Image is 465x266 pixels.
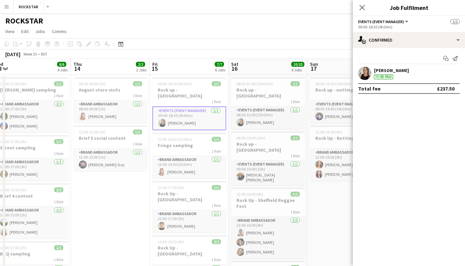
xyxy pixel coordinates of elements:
span: 1/1 [212,185,221,190]
span: 10/10 [291,62,304,67]
span: Thu [74,61,82,67]
app-job-card: 12:00-14:30 (2h30m)1/1Fringe sampling1 RoleBrand Ambassador1/112:00-14:30 (2h30m)[PERSON_NAME] [152,133,226,178]
span: 1/1 [212,137,221,142]
h3: Rock up - nottingham [DATE] [310,87,384,93]
span: 7/7 [215,62,224,67]
span: 12:00-13:00 (1h) [79,130,106,134]
div: 09:00-18:30 (9h30m) [358,24,460,29]
app-job-card: 08:30-22:00 (13h30m)1/1Rock up -[GEOGRAPHIC_DATA]1 RoleEvents (Event Manager)1/108:30-22:00 (13h3... [231,77,305,129]
span: Comms [52,28,67,34]
h3: Rock up - [GEOGRAPHIC_DATA] [231,141,305,153]
a: View [3,27,17,36]
button: Events (Event Manager) [358,19,409,24]
span: 17 [309,65,318,72]
span: 2/2 [212,239,221,244]
span: 08:30-19:00 (10h30m) [315,81,352,86]
span: 1 Role [211,149,221,154]
span: 14 [73,65,82,72]
span: 1/1 [291,81,300,86]
span: 3/3 [291,192,300,197]
app-card-role: Brand Ambassador1/112:00-13:00 (1h)[PERSON_NAME]-Day [74,149,147,171]
h3: Rock up -[GEOGRAPHIC_DATA] [152,87,226,99]
span: 1/1 [54,139,63,144]
span: 12:00-16:00 (4h) [236,192,263,197]
a: Comms [49,27,69,36]
span: Week 33 [22,52,38,57]
span: View [5,28,15,34]
span: 1 Role [54,199,63,204]
span: 1/1 [450,19,460,24]
span: 2/2 [54,187,63,192]
app-card-role: Brand Ambassador3/312:00-16:00 (4h)[PERSON_NAME][PERSON_NAME][PERSON_NAME] [231,217,305,258]
app-job-card: 08:30-19:00 (10h30m)1/1Rock up - nottingham [DATE]1 RoleEvents (Event Manager)1/108:30-19:00 (10h... [310,77,384,123]
span: Events (Event Manager) [358,19,404,24]
h3: Rock Up - [GEOGRAPHIC_DATA] [152,191,226,203]
span: 2/2 [136,62,145,67]
h3: August store visits [74,87,147,93]
div: Total fee [358,85,381,92]
span: 1 Role [54,257,63,262]
span: 12:00-16:00 (4h) [315,130,342,134]
div: 08:00-09:00 (1h)1/1August store visits1 RoleBrand Ambassador1/108:00-09:00 (1h)[PERSON_NAME] [74,77,147,123]
div: Confirmed [353,32,465,48]
h3: Brief 5 social content [74,135,147,141]
span: 1 Role [211,203,221,208]
span: Sat [231,61,238,67]
span: 09:00-19:00 (10h) [236,135,265,140]
div: 4 Jobs [57,67,68,72]
span: 1 Role [211,99,221,104]
span: 1 Role [290,209,300,214]
div: 6 Jobs [292,67,304,72]
div: BST [41,52,47,57]
span: Sun [310,61,318,67]
span: 1 Role [290,153,300,158]
h3: Rock Up - [GEOGRAPHIC_DATA] [152,245,226,257]
a: Edit [18,27,31,36]
div: 6 Jobs [215,67,225,72]
span: Fri [152,61,158,67]
div: £237.50 [437,85,454,92]
span: 08:00-09:00 (1h) [79,81,106,86]
span: 1 Role [54,93,63,98]
span: 09:00-18:30 (9h30m) [158,81,192,86]
div: [PERSON_NAME] [374,67,409,73]
app-job-card: 09:00-19:00 (10h)1/1Rock up - [GEOGRAPHIC_DATA]1 RoleEvents (Event Manager)1/109:00-19:00 (10h)[M... [231,132,305,185]
app-card-role: Brand Ambassador2/212:00-16:00 (4h)[PERSON_NAME][PERSON_NAME] [310,149,384,181]
h3: Rock Up - Sheffield Reggae Fest [231,197,305,209]
app-card-role: Brand Ambassador1/108:00-09:00 (1h)[PERSON_NAME] [74,100,147,123]
span: 1 Role [133,93,142,98]
app-job-card: 09:00-18:30 (9h30m)1/1Rock up -[GEOGRAPHIC_DATA]1 RoleEvents (Event Manager)1/109:00-18:30 (9h30m... [152,77,226,130]
span: 12:00-17:00 (5h) [158,185,184,190]
span: 6/6 [57,62,66,67]
app-card-role: Events (Event Manager)1/109:00-19:00 (10h)[MEDICAL_DATA][PERSON_NAME] [231,161,305,185]
span: 1/1 [133,130,142,134]
span: 15 [151,65,158,72]
h3: Fringe sampling [152,142,226,148]
span: 1 Role [211,257,221,262]
app-job-card: 12:00-16:00 (4h)2/2Rock Up - Nottingham [DATE]1 RoleBrand Ambassador2/212:00-16:00 (4h)[PERSON_NA... [310,126,384,181]
app-card-role: Events (Event Manager)1/108:30-19:00 (10h30m)[PERSON_NAME] [310,100,384,123]
h1: ROCKSTAR [5,16,43,26]
span: 1 Role [133,141,142,146]
app-job-card: 12:00-13:00 (1h)1/1Brief 5 social content1 RoleBrand Ambassador1/112:00-13:00 (1h)[PERSON_NAME]-Day [74,126,147,171]
h3: Rock Up - Nottingham [DATE] [310,135,384,141]
app-card-role: Brand Ambassador1/112:00-17:00 (5h)[PERSON_NAME] [152,210,226,233]
span: 1/1 [54,245,63,250]
app-job-card: 12:00-17:00 (5h)1/1Rock Up - [GEOGRAPHIC_DATA]1 RoleBrand Ambassador1/112:00-17:00 (5h)[PERSON_NAME] [152,181,226,233]
app-card-role: Brand Ambassador1/112:00-14:30 (2h30m)[PERSON_NAME] [152,156,226,178]
app-job-card: 12:00-16:00 (4h)3/3Rock Up - Sheffield Reggae Fest1 RoleBrand Ambassador3/312:00-16:00 (4h)[PERSO... [231,188,305,258]
span: 1 Role [290,99,300,104]
span: Edit [21,28,29,34]
h3: Job Fulfilment [353,3,465,12]
div: 2 Jobs [136,67,146,72]
div: [DATE] [5,51,20,57]
span: 12:00-14:30 (2h30m) [158,137,192,142]
app-card-role: Events (Event Manager)1/108:30-22:00 (13h30m)[PERSON_NAME] [231,106,305,129]
button: ROCKSTAR [14,0,44,13]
